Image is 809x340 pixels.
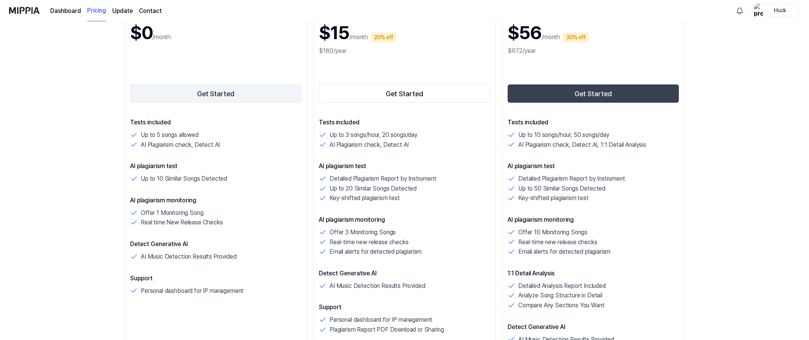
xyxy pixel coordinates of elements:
[130,19,152,46] h1: $0
[330,237,409,247] p: Real-time new release checks
[319,83,490,104] a: Get Started
[141,208,203,218] p: Offer 1 Monitoring Song
[508,162,679,171] p: AI plagiarism test
[754,3,763,18] img: profile
[508,84,679,103] button: Get Started
[518,174,625,184] p: Detailed Plagiarism Report by Instrument
[518,247,610,257] p: Email alerts for detected plagiarism
[330,140,409,150] p: AI Plagiarism check, Detect AI
[330,247,422,257] p: Email alerts for detected plagiarism
[141,140,220,150] p: AI Plagiarism check, Detect AI
[518,184,605,194] p: Up to 50 Similar Songs Detected
[139,6,162,16] a: Contact
[518,140,646,150] p: AI Plagiarism check, Detect AI, 1:1 Detail Analysis
[330,281,425,291] p: AI Music Detection Results Provided
[141,174,227,184] p: Up to 10 Similar Songs Detected
[518,193,589,203] p: Key-shifted plagiarism test
[508,83,679,104] a: Get Started
[508,323,679,332] p: Detect Generative AI
[330,130,417,140] p: Up to 3 songs/hour, 20 songs/day
[349,33,368,42] p: /month
[330,193,400,203] p: Key-shifted plagiarism test
[141,286,244,296] p: Personal dashboard for IP management
[319,118,490,127] p: Tests included
[141,252,236,262] p: AI Music Detection Results Provided
[319,84,490,103] button: Get Started
[518,300,604,310] p: Compare Any Sections You Want
[152,33,171,42] p: /month
[330,227,396,237] p: Offer 3 Monitoring Songs
[518,237,597,247] p: Real-time new release checks
[319,269,490,278] p: Detect Generative AI
[508,19,541,46] h1: $56
[330,315,432,325] p: Personal dashboard for IP management
[130,196,301,205] p: AI plagiarism monitoring
[130,118,301,127] p: Tests included
[330,325,444,335] p: Plagiarism Report PDF Download or Sharing
[518,281,606,291] p: Detailed Analysis Report Included
[508,46,679,56] div: $672/year
[751,4,800,17] button: profileHuck
[518,227,588,237] p: Offer 10 Monitoring Songs
[130,274,301,283] p: Support
[130,162,301,171] p: AI plagiarism test
[330,184,417,194] p: Up to 20 Similar Songs Detected
[130,83,301,104] a: Get Started
[130,240,301,249] p: Detect Generative AI
[518,291,602,300] p: Analyze Song Structure in Detail
[330,174,436,184] p: Detailed Plagiarism Report by Instrument
[518,130,609,140] p: Up to 10 songs/hour, 50 songs/day
[319,303,490,312] p: Support
[112,6,133,16] a: Update
[319,162,490,171] p: AI plagiarism test
[508,269,679,278] p: 1:1 Detail Analysis
[130,84,301,103] button: Get Started
[541,33,560,42] p: /month
[765,6,795,14] div: Huck
[319,215,490,224] p: AI plagiarism monitoring
[371,33,396,42] div: 20% off
[319,19,349,46] h1: $15
[319,46,490,56] div: $180/year
[50,6,81,16] a: Dashboard
[508,215,679,224] p: AI plagiarism monitoring
[508,118,679,127] p: Tests included
[563,33,589,42] div: 30% off
[735,6,744,15] img: 알림
[141,130,199,140] p: Up to 5 songs allowed
[87,0,106,21] a: Pricing
[141,218,223,227] p: Real time New Release Checks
